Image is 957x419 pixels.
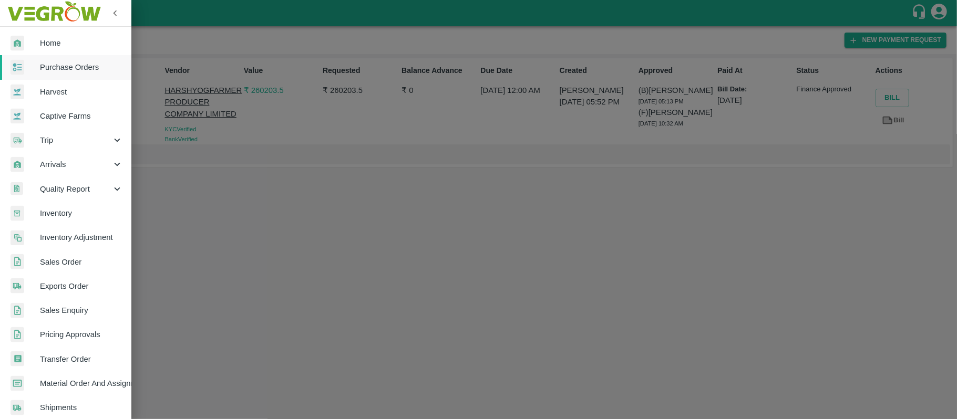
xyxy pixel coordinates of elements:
[11,36,24,51] img: whArrival
[11,182,23,195] img: qualityReport
[11,351,24,366] img: whTransfer
[11,278,24,294] img: shipments
[40,378,123,389] span: Material Order And Assignment
[11,157,24,172] img: whArrival
[11,206,24,221] img: whInventory
[40,207,123,219] span: Inventory
[40,86,123,98] span: Harvest
[11,254,24,269] img: sales
[11,400,24,415] img: shipments
[11,327,24,342] img: sales
[40,280,123,292] span: Exports Order
[11,84,24,100] img: harvest
[40,256,123,268] span: Sales Order
[11,60,24,75] img: reciept
[11,133,24,148] img: delivery
[40,183,111,195] span: Quality Report
[40,305,123,316] span: Sales Enquiry
[40,110,123,122] span: Captive Farms
[40,329,123,340] span: Pricing Approvals
[11,303,24,318] img: sales
[40,159,111,170] span: Arrivals
[40,353,123,365] span: Transfer Order
[40,61,123,73] span: Purchase Orders
[40,134,111,146] span: Trip
[40,37,123,49] span: Home
[11,108,24,124] img: harvest
[40,232,123,243] span: Inventory Adjustment
[11,230,24,245] img: inventory
[11,376,24,391] img: centralMaterial
[40,402,123,413] span: Shipments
